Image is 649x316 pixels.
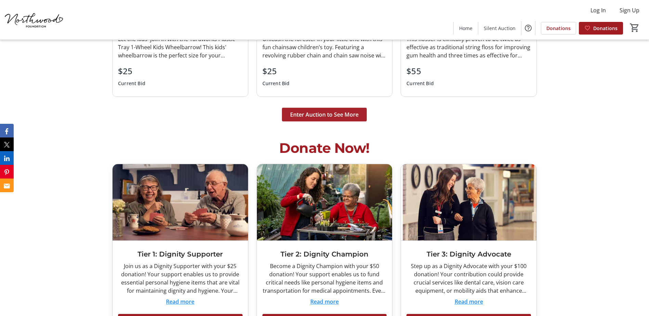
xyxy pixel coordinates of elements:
button: Log In [585,5,611,16]
a: Donations [579,22,623,35]
button: Enter Auction to See More [282,108,367,121]
div: Step up as a Dignity Advocate with your $100 donation! Your contribution could provide crucial se... [406,262,531,295]
div: Current Bid [406,77,434,90]
button: Sign Up [614,5,645,16]
div: Let the kids' join in with the Yardworks Plastic Tray 1-Wheel Kids Wheelbarrow! This kids' wheelb... [118,35,243,60]
div: Current Bid [262,77,290,90]
div: This flosser is clinically proven to be twice as effective as traditional string floss for improv... [406,35,531,60]
span: Sign Up [620,6,639,14]
button: Read more [310,298,339,306]
img: Tier 1: Dignity Supporter [113,164,248,240]
div: Become a Dignity Champion with your $50 donation! Your support enables us to fund critical needs ... [262,262,387,295]
a: Silent Auction [478,22,521,35]
button: Cart [628,22,641,34]
button: Read more [455,298,483,306]
span: Silent Auction [484,25,516,32]
span: Donations [593,25,618,32]
div: Unleash the forester in your little one with this fun chainsaw children’s toy. Featuring a revolv... [262,35,387,60]
h3: Tier 1: Dignity Supporter [118,249,243,259]
div: Join us as a Dignity Supporter with your $25 donation! Your support enables us to provide essenti... [118,262,243,295]
img: Northwood Foundation's Logo [4,3,65,37]
img: Tier 2: Dignity Champion [257,164,392,240]
button: Read more [166,298,194,306]
h3: Tier 3: Dignity Advocate [406,249,531,259]
div: $25 [118,65,145,77]
a: Donations [541,22,576,35]
a: Home [454,22,478,35]
span: Donations [546,25,571,32]
h2: Donate Now! [112,138,537,158]
div: Current Bid [118,77,145,90]
span: Log In [590,6,606,14]
span: Home [459,25,472,32]
img: Tier 3: Dignity Advocate [401,164,536,240]
div: $55 [406,65,434,77]
h3: Tier 2: Dignity Champion [262,249,387,259]
span: Enter Auction to See More [290,110,359,119]
div: $25 [262,65,290,77]
button: Help [521,21,535,35]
